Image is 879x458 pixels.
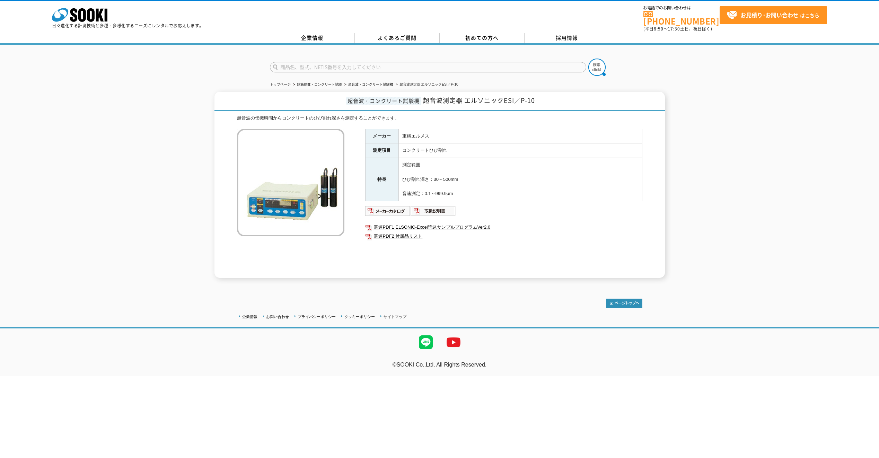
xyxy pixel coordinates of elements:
span: 初めての方へ [465,34,499,42]
td: 測定範囲 ひび割れ深さ：30～500mm 音速測定：0.1～999.9μm [398,158,642,201]
a: 採用情報 [525,33,609,43]
span: (平日 ～ 土日、祝日除く) [643,26,712,32]
div: 超音波の伝搬時間からコンクリートのひび割れ深さを測定することができます。 [237,115,642,122]
td: コンクリートひび割れ [398,143,642,158]
img: 超音波測定器 エルソニックESI／P-10 [237,129,344,236]
img: btn_search.png [588,59,606,76]
span: お電話でのお問い合わせは [643,6,720,10]
a: 超音波・コンクリート試験機 [348,82,393,86]
a: サイトマップ [384,315,406,319]
a: メーカーカタログ [365,210,411,215]
span: 超音波・コンクリート試験機 [346,97,421,105]
img: LINE [412,328,440,356]
a: 企業情報 [242,315,257,319]
a: お見積り･お問い合わせはこちら [720,6,827,24]
span: 8:50 [654,26,663,32]
a: お問い合わせ [266,315,289,319]
img: 取扱説明書 [411,205,456,217]
a: [PHONE_NUMBER] [643,11,720,25]
img: メーカーカタログ [365,205,411,217]
th: 特長 [365,158,398,201]
span: はこちら [727,10,819,20]
a: よくあるご質問 [355,33,440,43]
a: 鉄筋探査・コンクリート試験 [297,82,342,86]
a: 初めての方へ [440,33,525,43]
li: 超音波測定器 エルソニックESI／P-10 [394,81,458,88]
p: 日々進化する計測技術と多種・多様化するニーズにレンタルでお応えします。 [52,24,204,28]
th: メーカー [365,129,398,143]
input: 商品名、型式、NETIS番号を入力してください [270,62,586,72]
a: 取扱説明書 [411,210,456,215]
a: 関連PDF1 ELSONIC-Excel読込サンプルプログラムVer2.0 [365,223,642,232]
a: クッキーポリシー [344,315,375,319]
a: プライバシーポリシー [298,315,336,319]
span: 超音波測定器 エルソニックESI／P-10 [423,96,535,105]
td: 東横エルメス [398,129,642,143]
a: 企業情報 [270,33,355,43]
img: YouTube [440,328,467,356]
th: 測定項目 [365,143,398,158]
a: トップページ [270,82,291,86]
a: 関連PDF2 付属品リスト [365,232,642,241]
span: 17:30 [668,26,680,32]
img: トップページへ [606,299,642,308]
a: テストMail [852,369,879,375]
strong: お見積り･お問い合わせ [740,11,799,19]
